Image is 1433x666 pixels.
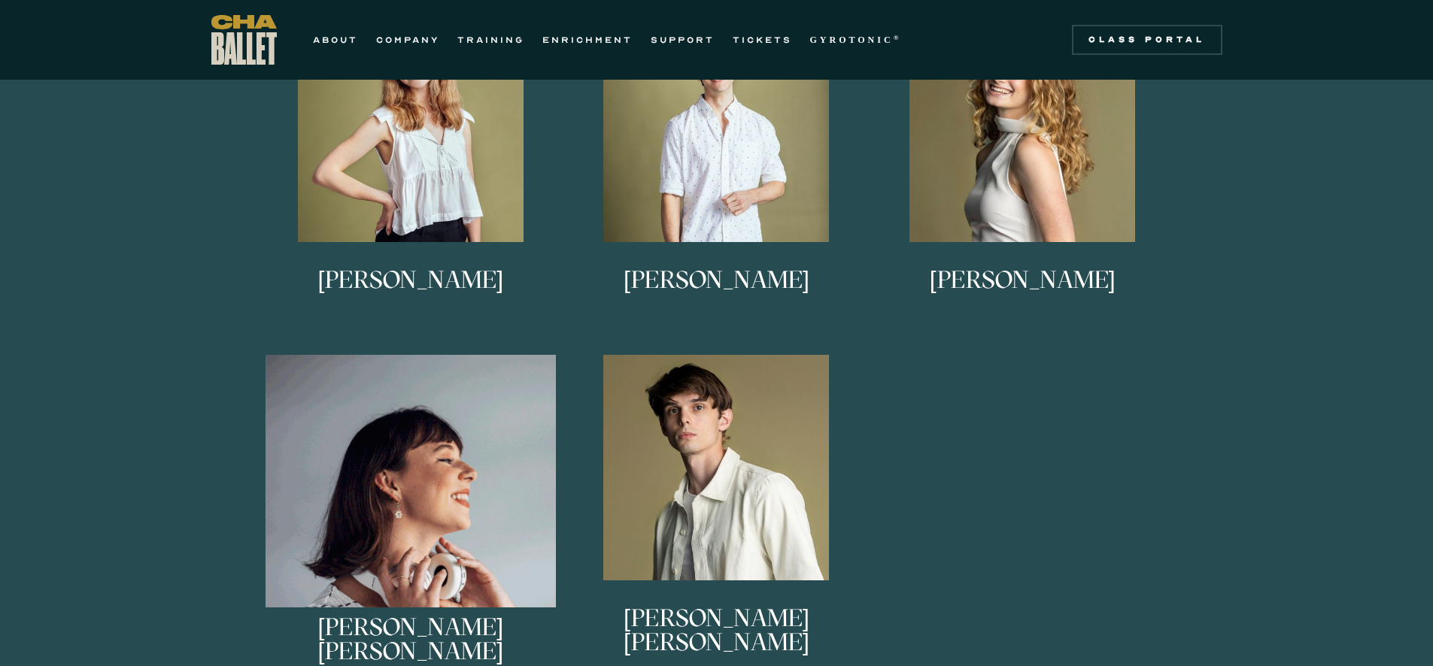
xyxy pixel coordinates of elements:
h3: [PERSON_NAME] [930,268,1116,317]
a: SUPPORT [651,31,715,49]
h3: [PERSON_NAME] [PERSON_NAME] [266,615,557,664]
a: ENRICHMENT [542,31,633,49]
a: TICKETS [733,31,792,49]
a: COMPANY [376,31,439,49]
h3: [PERSON_NAME] [317,268,503,317]
a: TRAINING [457,31,524,49]
a: [PERSON_NAME] [877,17,1168,332]
a: Class Portal [1072,25,1222,55]
a: home [211,15,277,65]
div: Class Portal [1081,34,1213,46]
sup: ® [894,34,902,41]
h3: [PERSON_NAME] [PERSON_NAME] [571,606,862,655]
a: [PERSON_NAME] [266,17,557,332]
a: GYROTONIC® [810,31,902,49]
h3: [PERSON_NAME] [624,268,809,317]
strong: GYROTONIC [810,35,894,45]
a: [PERSON_NAME] [571,17,862,332]
a: ABOUT [313,31,358,49]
